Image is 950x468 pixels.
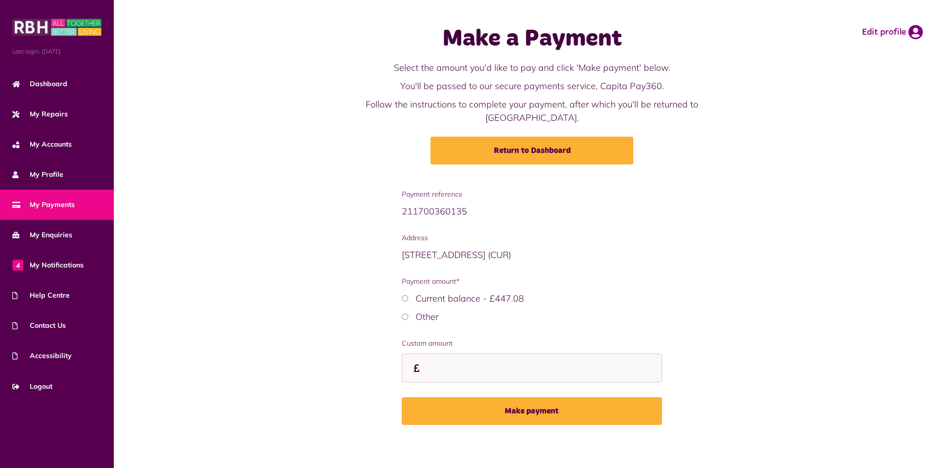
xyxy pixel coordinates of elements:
[402,189,663,200] span: Payment reference
[862,25,923,40] a: Edit profile
[12,200,75,210] span: My Payments
[402,249,511,260] span: [STREET_ADDRESS] (CUR)
[402,338,663,349] label: Custom amount
[12,47,101,56] span: Last login: [DATE]
[430,137,633,164] a: Return to Dashboard
[416,293,524,304] label: Current balance - £447.08
[12,290,70,301] span: Help Centre
[12,17,101,37] img: MyRBH
[12,260,84,270] span: My Notifications
[402,276,663,287] span: Payment amount*
[12,169,63,180] span: My Profile
[12,230,72,240] span: My Enquiries
[416,311,438,322] label: Other
[12,260,23,270] span: 4
[12,79,67,89] span: Dashboard
[12,109,68,119] span: My Repairs
[12,351,72,361] span: Accessibility
[402,233,663,243] span: Address
[402,397,663,425] button: Make payment
[12,139,72,150] span: My Accounts
[402,206,467,217] span: 211700360135
[334,25,730,53] h1: Make a Payment
[334,61,730,74] p: Select the amount you'd like to pay and click 'Make payment' below.
[334,79,730,93] p: You'll be passed to our secure payments service, Capita Pay360.
[12,320,66,331] span: Contact Us
[12,381,52,392] span: Logout
[334,98,730,124] p: Follow the instructions to complete your payment, after which you'll be returned to [GEOGRAPHIC_D...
